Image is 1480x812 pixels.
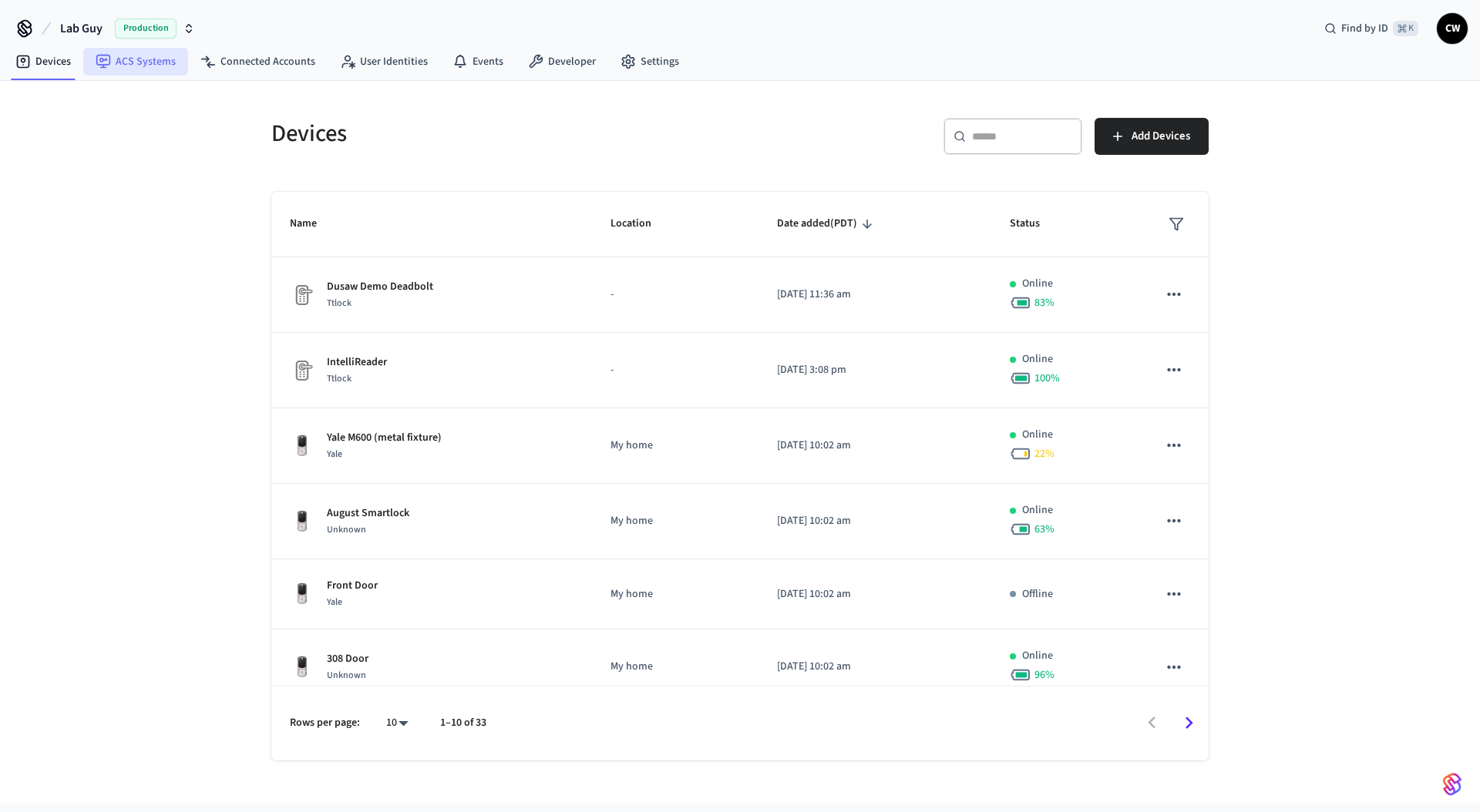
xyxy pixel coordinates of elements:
span: Date added(PDT) [777,212,877,236]
span: Unknown [327,669,366,682]
img: Placeholder Lock Image [290,283,314,307]
p: 308 Door [327,651,368,667]
p: Offline [1022,586,1053,602]
p: Yale M600 (metal fixture) [327,430,442,446]
span: Ttlock [327,297,351,310]
button: Add Devices [1095,118,1209,155]
a: Events [440,48,516,75]
a: User Identities [328,48,440,75]
p: Online [1022,276,1053,292]
p: Rows per page: [290,715,360,731]
p: Online [1022,648,1053,664]
p: My home [610,586,740,602]
p: Online [1022,351,1053,367]
img: Yale Assure Touchscreen Wifi Smart Lock, Satin Nickel, Front [290,509,314,534]
p: 1–10 of 33 [440,715,486,731]
span: Yale [327,596,342,609]
span: 96 % [1034,667,1054,683]
span: Unknown [327,523,366,536]
p: My home [610,659,740,675]
img: Yale Assure Touchscreen Wifi Smart Lock, Satin Nickel, Front [290,582,314,606]
div: Find by ID⌘ K [1312,15,1431,42]
a: ACS Systems [83,48,188,75]
button: Go to next page [1171,705,1207,741]
span: Lab Guy [60,19,103,38]
span: Production [115,18,177,39]
div: 10 [378,712,415,734]
span: 83 % [1034,295,1054,310]
span: Add Devices [1132,126,1190,146]
p: Dusaw Demo Deadbolt [327,279,433,295]
span: Yale [327,448,342,461]
p: IntelliReader [327,354,387,371]
span: Location [610,212,671,236]
h5: Devices [271,118,731,149]
p: Online [1022,427,1053,443]
span: Name [290,212,337,236]
span: Status [1010,212,1060,236]
p: My home [610,513,740,529]
a: Connected Accounts [188,48,328,75]
span: Ttlock [327,372,351,385]
p: August Smartlock [327,505,409,522]
a: Devices [3,48,83,75]
a: Settings [608,48,691,75]
img: Yale Assure Touchscreen Wifi Smart Lock, Satin Nickel, Front [290,434,314,458]
span: CW [1438,15,1466,42]
span: 22 % [1034,446,1054,461]
p: [DATE] 10:02 am [777,586,973,602]
p: My home [610,438,740,454]
span: 63 % [1034,522,1054,537]
p: [DATE] 10:02 am [777,513,973,529]
p: [DATE] 10:02 am [777,659,973,675]
a: Developer [516,48,608,75]
img: Placeholder Lock Image [290,358,314,383]
span: Find by ID [1341,21,1388,36]
img: SeamLogoGradient.69752ec5.svg [1443,772,1461,797]
span: ⌘ K [1393,21,1418,36]
p: [DATE] 3:08 pm [777,362,973,378]
p: [DATE] 11:36 am [777,287,973,303]
p: - [610,287,740,303]
button: CW [1437,13,1468,44]
p: - [610,362,740,378]
p: Front Door [327,578,378,594]
img: Yale Assure Touchscreen Wifi Smart Lock, Satin Nickel, Front [290,655,314,679]
span: 100 % [1034,371,1060,386]
p: Online [1022,502,1053,518]
p: [DATE] 10:02 am [777,438,973,454]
